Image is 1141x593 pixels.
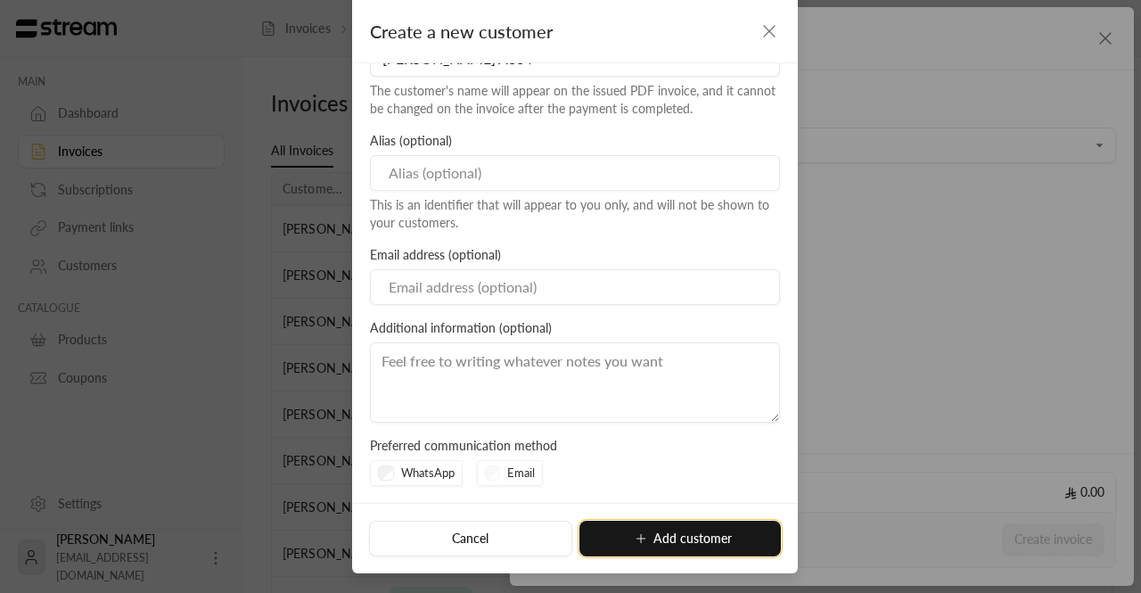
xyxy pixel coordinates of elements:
div: The customer's name will appear on the issued PDF invoice, and it cannot be changed on the invoic... [370,82,780,118]
label: Additional information (optional) [370,319,552,337]
span: Create a new customer [370,18,553,45]
label: Preferred communication method [370,437,557,455]
label: Alias (optional) [370,132,452,150]
label: WhatsApp [401,465,455,482]
label: Email [507,465,535,482]
input: Alias (optional) [370,155,780,191]
div: This is an identifier that will appear to you only, and will not be shown to your customers. [370,196,780,232]
label: Email address (optional) [370,246,501,264]
button: Add customer [579,521,781,556]
input: Email address (optional) [370,269,780,305]
button: Cancel [369,521,571,556]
